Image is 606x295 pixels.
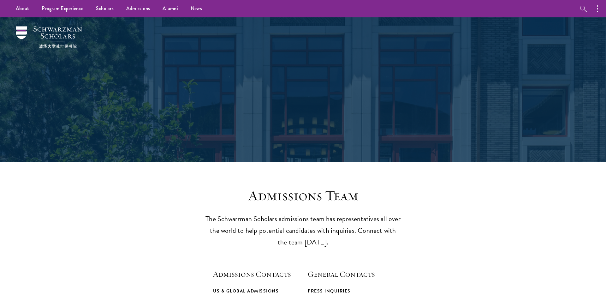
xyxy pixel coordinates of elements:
div: US & Global Admissions [213,287,298,295]
h5: Admissions Contacts [213,269,298,280]
p: The Schwarzman Scholars admissions team has representatives all over the world to help potential ... [205,213,401,248]
h5: General Contacts [308,269,393,280]
div: Press Inquiries [308,287,393,295]
h3: Admissions Team [205,187,401,205]
img: Schwarzman Scholars [16,26,82,48]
